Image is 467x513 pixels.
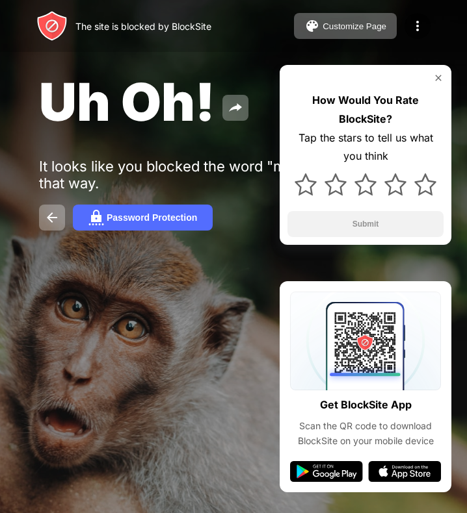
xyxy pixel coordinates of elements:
[228,100,243,116] img: share.svg
[295,173,317,195] img: star.svg
[36,10,68,42] img: header-logo.svg
[290,461,363,482] img: google-play.svg
[287,91,444,129] div: How Would You Rate BlockSite?
[294,13,397,39] button: Customize Page
[88,210,104,225] img: password.svg
[433,73,444,83] img: rate-us-close.svg
[287,211,444,237] button: Submit
[323,21,386,31] div: Customize Page
[325,173,347,195] img: star.svg
[368,461,441,482] img: app-store.svg
[39,158,428,192] div: It looks like you blocked the word "manga". Let’s keep it that way.
[384,173,407,195] img: star.svg
[414,173,436,195] img: star.svg
[290,292,441,390] img: qrcode.svg
[75,21,211,32] div: The site is blocked by BlockSite
[107,212,197,223] div: Password Protection
[73,205,213,231] button: Password Protection
[44,210,60,225] img: back.svg
[410,18,425,34] img: menu-icon.svg
[320,395,412,414] div: Get BlockSite App
[354,173,377,195] img: star.svg
[287,129,444,166] div: Tap the stars to tell us what you think
[39,70,215,133] span: Uh Oh!
[304,18,320,34] img: pallet.svg
[290,419,441,448] div: Scan the QR code to download BlockSite on your mobile device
